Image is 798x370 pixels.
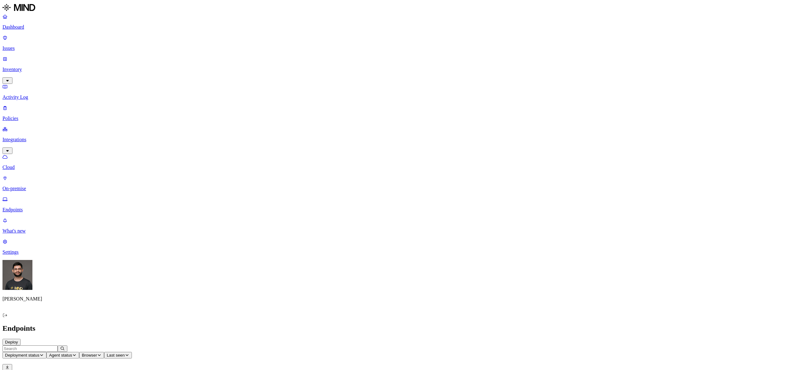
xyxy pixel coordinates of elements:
a: Integrations [2,126,796,153]
img: MIND [2,2,35,12]
span: Last seen [107,353,125,358]
a: What's new [2,218,796,234]
p: Inventory [2,67,796,72]
p: Policies [2,116,796,121]
span: Deployment status [5,353,39,358]
button: Deploy [2,339,21,345]
a: Endpoints [2,196,796,213]
span: Browser [82,353,97,358]
a: MIND [2,2,796,14]
p: On-premise [2,186,796,191]
p: Integrations [2,137,796,142]
a: Cloud [2,154,796,170]
p: Activity Log [2,94,796,100]
a: On-premise [2,175,796,191]
a: Inventory [2,56,796,83]
img: Guy Gofman [2,260,32,290]
p: What's new [2,228,796,234]
p: Endpoints [2,207,796,213]
input: Search [2,345,58,352]
a: Policies [2,105,796,121]
a: Activity Log [2,84,796,100]
p: Dashboard [2,24,796,30]
a: Issues [2,35,796,51]
h2: Endpoints [2,324,796,333]
a: Settings [2,239,796,255]
span: Agent status [49,353,72,358]
p: Issues [2,46,796,51]
p: Cloud [2,165,796,170]
a: Dashboard [2,14,796,30]
p: Settings [2,249,796,255]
